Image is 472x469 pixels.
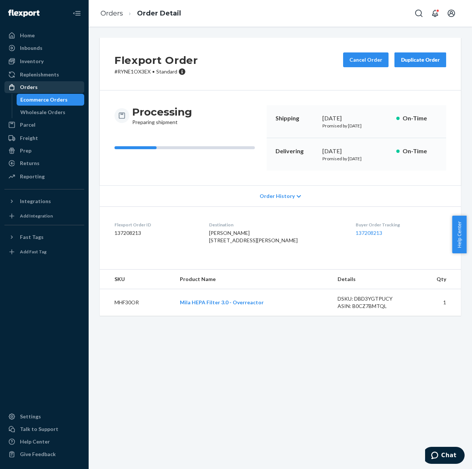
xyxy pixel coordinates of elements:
th: Details [332,270,411,289]
button: Cancel Order [343,52,389,67]
a: Home [4,30,84,41]
a: Help Center [4,436,84,448]
dd: 137208213 [114,229,197,237]
div: Replenishments [20,71,59,78]
button: Duplicate Order [394,52,446,67]
div: Returns [20,160,40,167]
a: Reporting [4,171,84,182]
p: Shipping [276,114,317,123]
th: SKU [100,270,174,289]
a: Mila HEPA Filter 3.0 - Overreactor [180,299,264,305]
div: [DATE] [322,114,390,123]
div: Orders [20,83,38,91]
div: Preparing shipment [132,105,192,126]
div: Fast Tags [20,233,44,241]
p: # RYNE1OX3EX [114,68,198,75]
img: Flexport logo [8,10,40,17]
button: Integrations [4,195,84,207]
div: Inbounds [20,44,42,52]
a: Orders [4,81,84,93]
div: Parcel [20,121,35,129]
div: Help Center [20,438,50,445]
span: [PERSON_NAME] [STREET_ADDRESS][PERSON_NAME] [209,230,298,243]
span: Order History [260,192,295,200]
a: Orders [100,9,123,17]
div: Home [20,32,35,39]
a: Add Integration [4,210,84,222]
td: MHF30OR [100,289,174,316]
div: Duplicate Order [401,56,440,64]
p: Delivering [276,147,317,155]
ol: breadcrumbs [95,3,187,24]
a: 137208213 [356,230,382,236]
div: [DATE] [322,147,390,155]
a: Replenishments [4,69,84,81]
div: Talk to Support [20,425,58,433]
td: 1 [411,289,461,316]
span: Standard [156,68,177,75]
button: Help Center [452,216,466,253]
a: Wholesale Orders [17,106,85,118]
button: Give Feedback [4,448,84,460]
button: Open Search Box [411,6,426,21]
a: Add Fast Tag [4,246,84,258]
p: Promised by [DATE] [322,155,390,162]
button: Close Navigation [69,6,84,21]
dt: Destination [209,222,344,228]
button: Talk to Support [4,423,84,435]
h3: Processing [132,105,192,119]
a: Prep [4,145,84,157]
a: Inbounds [4,42,84,54]
a: Inventory [4,55,84,67]
p: On-Time [403,114,437,123]
a: Returns [4,157,84,169]
div: Integrations [20,198,51,205]
a: Ecommerce Orders [17,94,85,106]
button: Open notifications [428,6,442,21]
div: Settings [20,413,41,420]
a: Settings [4,411,84,422]
button: Open account menu [444,6,459,21]
div: ASIN: B0CZ7BMTQL [338,302,405,310]
dt: Buyer Order Tracking [356,222,446,228]
div: Reporting [20,173,45,180]
th: Qty [411,270,461,289]
div: Ecommerce Orders [20,96,68,103]
div: Inventory [20,58,44,65]
a: Freight [4,132,84,144]
div: DSKU: DBD3YGTPUCY [338,295,405,302]
span: • [152,68,155,75]
h2: Flexport Order [114,52,198,68]
iframe: Opens a widget where you can chat to one of our agents [425,447,465,465]
button: Fast Tags [4,231,84,243]
div: Wholesale Orders [20,109,65,116]
div: Freight [20,134,38,142]
div: Prep [20,147,31,154]
th: Product Name [174,270,332,289]
p: Promised by [DATE] [322,123,390,129]
p: On-Time [403,147,437,155]
a: Order Detail [137,9,181,17]
div: Add Integration [20,213,53,219]
a: Parcel [4,119,84,131]
dt: Flexport Order ID [114,222,197,228]
div: Add Fast Tag [20,249,47,255]
div: Give Feedback [20,451,56,458]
